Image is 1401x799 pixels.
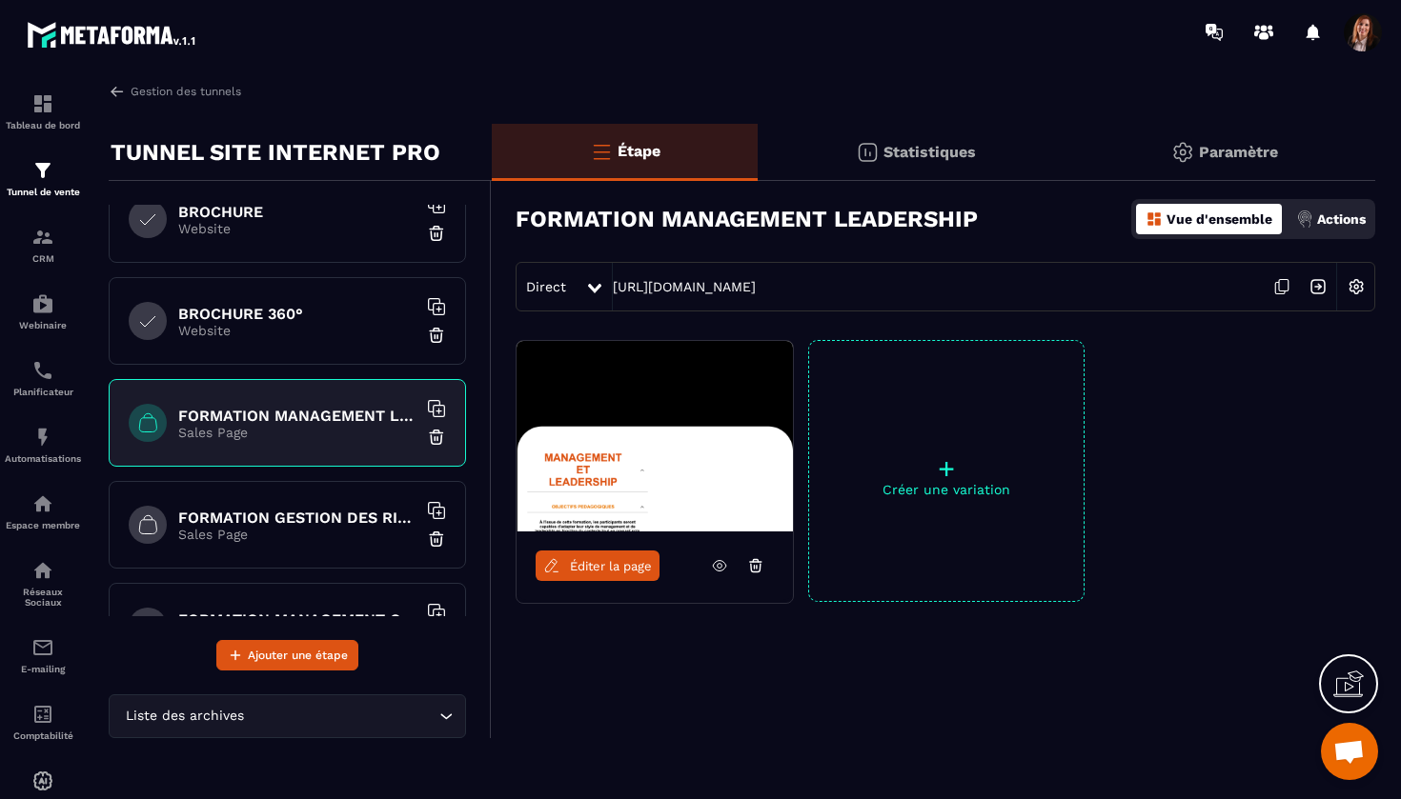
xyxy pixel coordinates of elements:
[5,253,81,264] p: CRM
[516,206,978,232] h3: FORMATION MANAGEMENT LEADERSHIP
[31,159,54,182] img: formation
[31,226,54,249] img: formation
[809,482,1084,497] p: Créer une variation
[1146,210,1163,228] img: dashboard-orange.40269519.svg
[31,492,54,515] img: automations
[1199,143,1278,161] p: Paramètre
[5,320,81,330] p: Webinaire
[517,341,793,531] img: image
[27,17,198,51] img: logo
[883,143,976,161] p: Statistiques
[178,610,416,629] h6: FORMATION MANAGEMENT QUALITE ET RISQUES EN ESSMS
[178,527,416,542] p: Sales Page
[536,550,660,581] a: Éditer la page
[5,689,81,755] a: accountantaccountantComptabilité
[178,203,416,221] h6: BROCHURE
[109,694,466,738] div: Search for option
[5,664,81,674] p: E-mailing
[178,305,416,323] h6: BROCHURE 360°
[31,292,54,315] img: automations
[618,142,660,160] p: Étape
[5,453,81,464] p: Automatisations
[31,769,54,792] img: automations
[31,359,54,382] img: scheduler
[5,78,81,145] a: formationformationTableau de bord
[570,559,652,573] span: Éditer la page
[613,279,756,294] a: [URL][DOMAIN_NAME]
[856,141,879,164] img: stats.20deebd0.svg
[5,730,81,741] p: Comptabilité
[1296,210,1313,228] img: actions.d6e523a2.png
[121,706,248,727] span: Liste des archives
[31,559,54,582] img: social-network
[5,211,81,278] a: formationformationCRM
[427,428,446,447] img: trash
[178,407,416,425] h6: FORMATION MANAGEMENT LEADERSHIP
[1167,211,1272,227] p: Vue d'ensemble
[31,636,54,659] img: email
[109,83,126,100] img: arrow
[216,640,358,670] button: Ajouter une étape
[5,387,81,397] p: Planificateur
[1317,211,1366,227] p: Actions
[1171,141,1194,164] img: setting-gr.5f69749f.svg
[1300,269,1336,305] img: arrow-next.bcc2205e.svg
[178,323,416,338] p: Website
[427,529,446,549] img: trash
[5,478,81,545] a: automationsautomationsEspace membre
[31,426,54,449] img: automations
[109,83,241,100] a: Gestion des tunnels
[1321,723,1378,780] a: Ouvrir le chat
[178,221,416,236] p: Website
[248,706,435,727] input: Search for option
[526,279,566,294] span: Direct
[5,187,81,197] p: Tunnel de vente
[31,92,54,115] img: formation
[5,520,81,530] p: Espace membre
[111,133,440,171] p: TUNNEL SITE INTERNET PRO
[5,278,81,345] a: automationsautomationsWebinaire
[5,587,81,608] p: Réseaux Sociaux
[809,455,1084,482] p: +
[5,345,81,411] a: schedulerschedulerPlanificateur
[178,425,416,440] p: Sales Page
[5,622,81,689] a: emailemailE-mailing
[5,411,81,478] a: automationsautomationsAutomatisations
[5,120,81,130] p: Tableau de bord
[427,224,446,243] img: trash
[427,326,446,345] img: trash
[590,140,613,163] img: bars-o.4a397970.svg
[178,509,416,527] h6: FORMATION GESTION DES RISQUES EN SANTE
[248,646,348,665] span: Ajouter une étape
[5,545,81,622] a: social-networksocial-networkRéseaux Sociaux
[5,145,81,211] a: formationformationTunnel de vente
[31,703,54,726] img: accountant
[1338,269,1374,305] img: setting-w.858f3a88.svg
